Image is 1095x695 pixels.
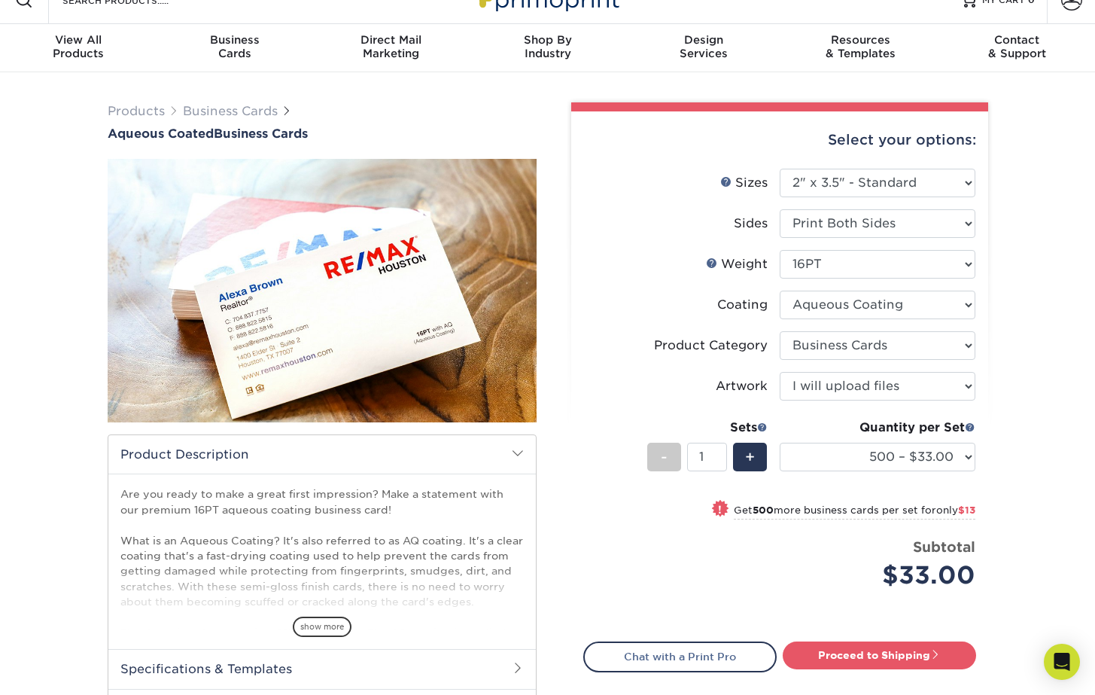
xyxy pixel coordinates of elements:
span: - [661,446,668,468]
div: Open Intercom Messenger [1044,644,1080,680]
h2: Specifications & Templates [108,649,536,688]
div: Sizes [720,174,768,192]
div: Select your options: [583,111,976,169]
span: Direct Mail [313,33,470,47]
strong: 500 [753,504,774,516]
div: Sets [647,419,768,437]
a: Chat with a Print Pro [583,642,777,672]
a: Aqueous CoatedBusiness Cards [108,127,537,141]
span: show more [293,617,351,637]
span: $13 [958,504,975,516]
span: ! [718,501,722,517]
span: Business [157,33,313,47]
div: Industry [470,33,626,60]
a: Business Cards [183,104,278,118]
div: Artwork [716,377,768,395]
div: Cards [157,33,313,60]
a: Proceed to Shipping [783,642,976,669]
div: Quantity per Set [780,419,975,437]
div: Product Category [654,337,768,355]
div: & Support [938,33,1095,60]
a: Shop ByIndustry [470,24,626,72]
span: only [936,504,975,516]
span: Contact [938,33,1095,47]
img: Aqueous Coated 01 [108,76,537,505]
div: Marketing [313,33,470,60]
h1: Business Cards [108,127,537,141]
a: Contact& Support [938,24,1095,72]
a: Resources& Templates [782,24,938,72]
div: Services [625,33,782,60]
div: Sides [734,215,768,233]
div: $33.00 [791,557,975,593]
span: Aqueous Coated [108,127,214,141]
a: BusinessCards [157,24,313,72]
strong: Subtotal [913,538,975,555]
span: + [745,446,755,468]
a: DesignServices [625,24,782,72]
span: Shop By [470,33,626,47]
a: Direct MailMarketing [313,24,470,72]
a: Products [108,104,165,118]
div: Weight [706,255,768,273]
h2: Product Description [108,435,536,474]
div: Coating [717,296,768,314]
span: Design [625,33,782,47]
span: Resources [782,33,938,47]
div: & Templates [782,33,938,60]
small: Get more business cards per set for [734,504,975,520]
